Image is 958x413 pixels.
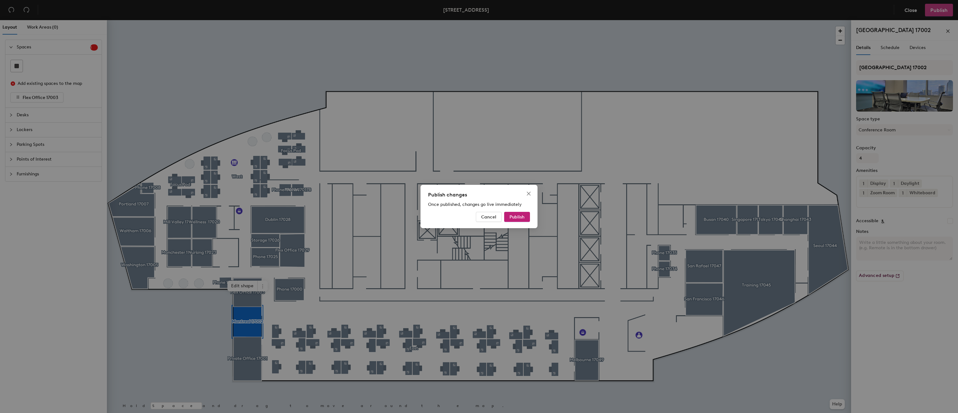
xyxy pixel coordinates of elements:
button: Close [524,189,534,199]
div: Publish changes [428,191,530,199]
span: Once published, changes go live immediately [428,202,522,207]
span: Close [524,191,534,196]
button: Cancel [476,212,502,222]
span: close [526,191,531,196]
button: Publish [504,212,530,222]
span: Publish [510,214,525,220]
span: Cancel [481,214,496,220]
